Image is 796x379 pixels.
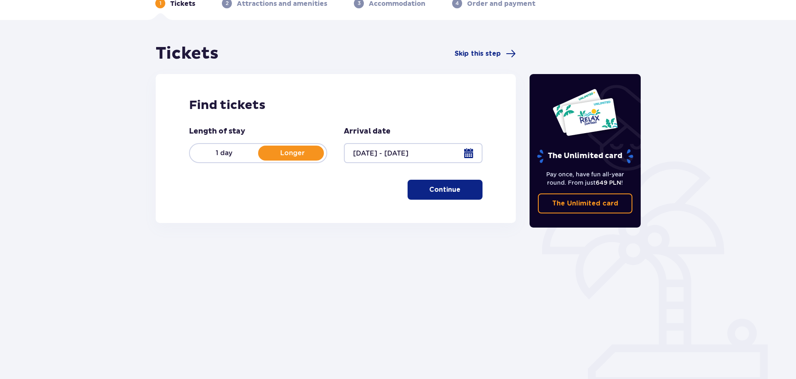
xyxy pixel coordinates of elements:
a: Skip this step [455,49,516,59]
span: Skip this step [455,49,501,58]
h1: Tickets [156,43,219,64]
a: The Unlimited card [538,193,633,213]
img: Two entry cards to Suntago with the word 'UNLIMITED RELAX', featuring a white background with tro... [552,88,618,136]
h2: Find tickets [189,97,483,113]
p: Pay once, have fun all-year round. From just ! [538,170,633,187]
p: Longer [258,149,326,158]
p: The Unlimited card [536,149,634,163]
p: 1 day [190,149,258,158]
p: Arrival date [344,126,391,136]
p: Continue [429,185,460,194]
span: 649 PLN [596,179,621,186]
p: The Unlimited card [552,199,618,208]
p: Length of stay [189,126,245,136]
button: Continue [408,180,483,200]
